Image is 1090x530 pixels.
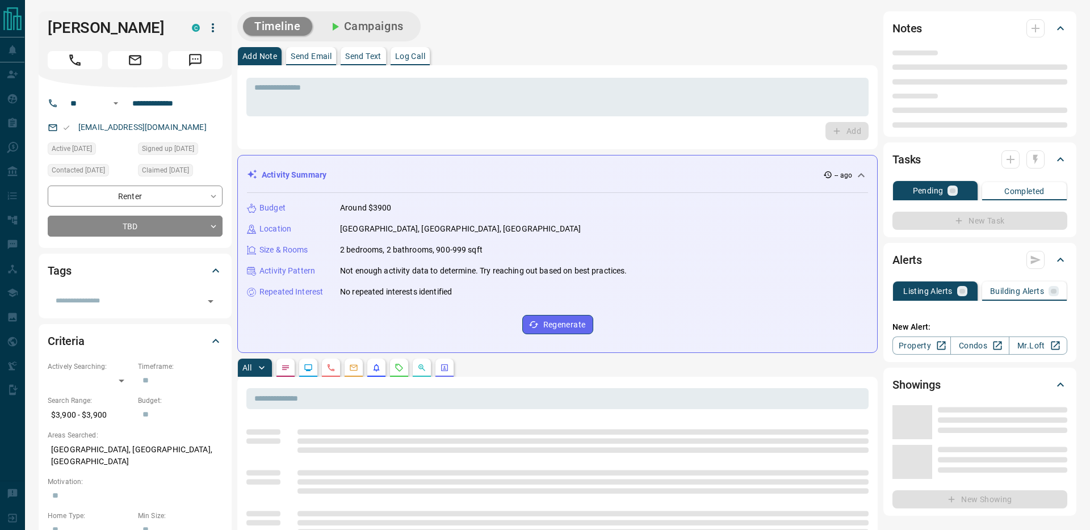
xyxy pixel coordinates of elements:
[892,251,922,269] h2: Alerts
[142,165,189,176] span: Claimed [DATE]
[48,361,132,372] p: Actively Searching:
[109,96,123,110] button: Open
[913,187,944,195] p: Pending
[262,169,326,181] p: Activity Summary
[372,363,381,372] svg: Listing Alerts
[259,223,291,235] p: Location
[138,361,223,372] p: Timeframe:
[62,124,70,132] svg: Email Valid
[78,123,207,132] a: [EMAIL_ADDRESS][DOMAIN_NAME]
[48,332,85,350] h2: Criteria
[950,336,1009,355] a: Condos
[52,143,92,154] span: Active [DATE]
[259,244,308,256] p: Size & Rooms
[892,376,941,394] h2: Showings
[340,244,483,256] p: 2 bedrooms, 2 bathrooms, 900-999 sqft
[395,363,404,372] svg: Requests
[892,246,1067,274] div: Alerts
[259,286,323,298] p: Repeated Interest
[317,17,415,36] button: Campaigns
[48,19,175,37] h1: [PERSON_NAME]
[281,363,290,372] svg: Notes
[48,262,71,280] h2: Tags
[892,371,1067,398] div: Showings
[990,287,1044,295] p: Building Alerts
[340,265,627,277] p: Not enough activity data to determine. Try reaching out based on best practices.
[340,223,581,235] p: [GEOGRAPHIC_DATA], [GEOGRAPHIC_DATA], [GEOGRAPHIC_DATA]
[48,477,223,487] p: Motivation:
[138,142,223,158] div: Mon Oct 06 2025
[417,363,426,372] svg: Opportunities
[52,165,105,176] span: Contacted [DATE]
[291,52,332,60] p: Send Email
[340,286,452,298] p: No repeated interests identified
[345,52,381,60] p: Send Text
[48,51,102,69] span: Call
[440,363,449,372] svg: Agent Actions
[340,202,392,214] p: Around $3900
[892,19,922,37] h2: Notes
[48,440,223,471] p: [GEOGRAPHIC_DATA], [GEOGRAPHIC_DATA], [GEOGRAPHIC_DATA]
[48,164,132,180] div: Mon Oct 06 2025
[138,511,223,521] p: Min Size:
[259,265,315,277] p: Activity Pattern
[304,363,313,372] svg: Lead Browsing Activity
[48,406,132,424] p: $3,900 - $3,900
[522,315,593,334] button: Regenerate
[138,396,223,406] p: Budget:
[48,327,223,355] div: Criteria
[395,52,425,60] p: Log Call
[242,52,277,60] p: Add Note
[892,150,921,169] h2: Tasks
[243,17,312,36] button: Timeline
[48,257,223,284] div: Tags
[892,321,1067,333] p: New Alert:
[835,170,852,180] p: -- ago
[192,24,200,32] div: condos.ca
[48,142,132,158] div: Mon Oct 06 2025
[892,146,1067,173] div: Tasks
[1009,336,1067,355] a: Mr.Loft
[242,364,251,372] p: All
[1004,187,1045,195] p: Completed
[48,216,223,237] div: TBD
[247,165,868,186] div: Activity Summary-- ago
[48,396,132,406] p: Search Range:
[259,202,286,214] p: Budget
[892,336,951,355] a: Property
[892,15,1067,42] div: Notes
[203,293,219,309] button: Open
[349,363,358,372] svg: Emails
[48,430,223,440] p: Areas Searched:
[903,287,953,295] p: Listing Alerts
[168,51,223,69] span: Message
[142,143,194,154] span: Signed up [DATE]
[48,511,132,521] p: Home Type:
[138,164,223,180] div: Mon Oct 06 2025
[326,363,336,372] svg: Calls
[108,51,162,69] span: Email
[48,186,223,207] div: Renter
